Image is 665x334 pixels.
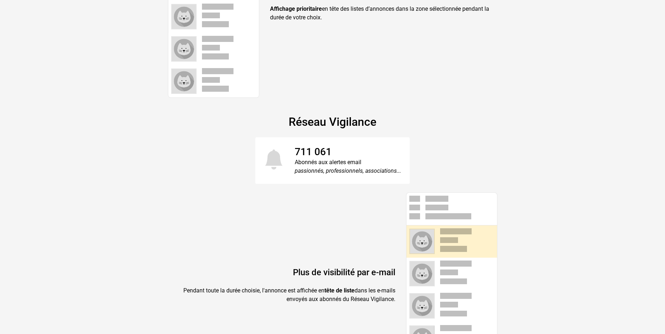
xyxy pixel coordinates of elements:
h2: Réseau Vigilance [134,115,531,129]
p: Pendant toute la durée choisie, l'annonce est affichée en dans les e-mails envoyés aux abonnés du... [168,286,395,304]
div: 711 061 [295,146,401,158]
strong: tête de liste [324,287,355,294]
em: passionnés, professionnels, associations... [295,167,401,174]
div: Abonnés aux alertes email [295,158,401,167]
p: en tête des listes d’annonces dans la zone sélectionnée pendant la durée de votre choix. [270,5,497,22]
strong: Affichage prioritaire [270,5,322,12]
h4: Plus de visibilité par e-mail [168,267,395,278]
